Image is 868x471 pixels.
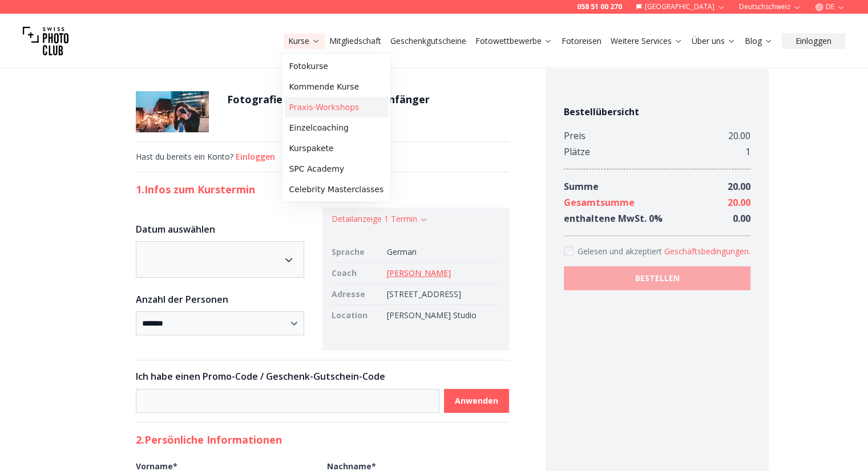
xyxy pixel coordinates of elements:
h3: Datum auswählen [136,222,304,236]
div: Gesamtsumme [564,194,635,210]
h1: Fotografie Schnupperkurs für Anfänger [227,91,430,107]
td: German [382,242,500,263]
a: Fotokurse [284,56,388,76]
b: BESTELLEN [635,273,680,284]
a: Celebrity Masterclasses [284,179,388,200]
td: Location [332,305,382,326]
button: Date [136,241,304,278]
a: SPC Academy [284,159,388,179]
td: Adresse [332,284,382,305]
h3: Anzahl der Personen [136,293,304,306]
button: Anwenden [444,389,509,413]
td: Coach [332,263,382,284]
h4: Bestellübersicht [564,105,750,119]
a: Geschenkgutscheine [390,35,466,47]
td: [STREET_ADDRESS] [382,284,500,305]
div: enthaltene MwSt. 0 % [564,210,663,226]
button: Fotowettbewerbe [471,33,557,49]
a: Blog [745,35,773,47]
button: Fotoreisen [557,33,606,49]
a: Fotowettbewerbe [475,35,552,47]
td: Sprache [332,242,382,263]
a: Einzelcoaching [284,117,388,138]
h2: 1. Infos zum Kurstermin [136,181,509,197]
button: Über uns [687,33,740,49]
span: 20.00 [728,180,750,193]
div: Plätze [564,144,590,160]
button: Weitere Services [606,33,687,49]
div: 20.00 [728,128,750,144]
span: 20.00 [728,196,750,209]
a: [PERSON_NAME] [387,267,451,278]
button: Blog [740,33,777,49]
a: Über uns [692,35,736,47]
div: 1 [745,144,750,160]
a: Kurspakete [284,138,388,159]
a: Kommende Kurse [284,76,388,97]
div: Summe [564,178,599,194]
span: 0.00 [733,212,750,225]
button: Geschenkgutscheine [386,33,471,49]
button: Einloggen [236,151,275,163]
img: Fotografie Schnupperkurs für Anfänger [136,91,209,132]
b: Anwenden [455,395,498,407]
button: Detailanzeige 1 Termin [332,213,428,225]
button: Kurse [284,33,325,49]
span: Gelesen und akzeptiert [578,246,664,257]
a: 058 51 00 270 [577,2,622,11]
button: Einloggen [782,33,845,49]
a: Kurse [288,35,320,47]
div: Hast du bereits ein Konto? [136,151,509,163]
div: Preis [564,128,586,144]
td: [PERSON_NAME] Studio [382,305,500,326]
a: Mitgliedschaft [329,35,381,47]
a: Praxis-Workshops [284,97,388,117]
h2: 2. Persönliche Informationen [136,432,509,448]
button: Accept termsGelesen und akzeptiert [664,246,750,257]
a: Weitere Services [611,35,683,47]
button: Mitgliedschaft [325,33,386,49]
a: Fotoreisen [562,35,601,47]
button: BESTELLEN [564,266,750,290]
h3: Ich habe einen Promo-Code / Geschenk-Gutschein-Code [136,370,509,383]
img: Swiss photo club [23,18,68,64]
input: Accept terms [564,246,573,255]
